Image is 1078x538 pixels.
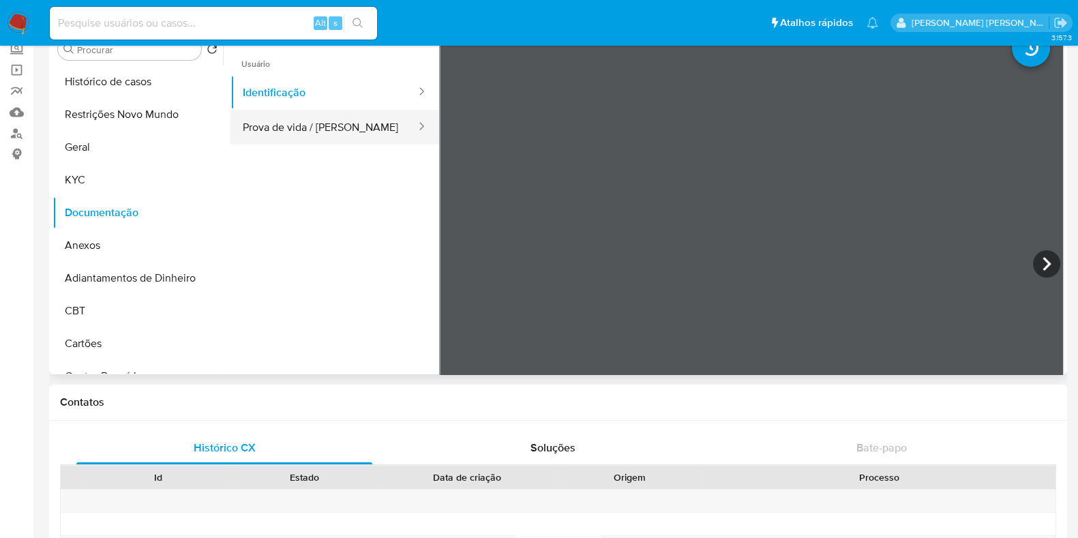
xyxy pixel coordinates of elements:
[867,17,878,29] a: Notificações
[333,16,338,29] span: s
[53,262,223,295] button: Adiantamentos de Dinheiro
[53,229,223,262] button: Anexos
[53,164,223,196] button: KYC
[315,16,326,29] span: Alt
[387,470,547,484] div: Data de criação
[77,44,196,56] input: Procurar
[856,440,907,455] span: Bate-papo
[780,16,853,30] span: Atalhos rápidos
[1053,16,1068,30] a: Sair
[53,327,223,360] button: Cartões
[50,14,377,32] input: Pesquise usuários ou casos...
[207,44,218,59] button: Retornar ao pedido padrão
[53,360,223,393] button: Contas Bancárias
[530,440,575,455] span: Soluções
[53,295,223,327] button: CBT
[60,395,1056,409] h1: Contatos
[566,470,693,484] div: Origem
[53,196,223,229] button: Documentação
[713,470,1046,484] div: Processo
[63,44,74,55] button: Procurar
[53,98,223,131] button: Restrições Novo Mundo
[94,470,222,484] div: Id
[344,14,372,33] button: search-icon
[53,131,223,164] button: Geral
[53,65,223,98] button: Histórico de casos
[241,470,368,484] div: Estado
[912,16,1049,29] p: danilo.toledo@mercadolivre.com
[194,440,256,455] span: Histórico CX
[1051,32,1071,43] span: 3.157.3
